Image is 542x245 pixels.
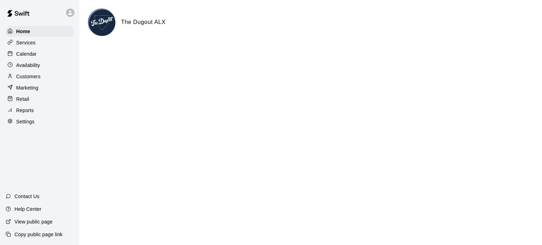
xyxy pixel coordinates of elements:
p: Marketing [16,84,38,91]
p: Calendar [16,50,37,57]
p: Availability [16,62,40,69]
a: Services [6,37,74,48]
p: Customers [16,73,41,80]
a: Settings [6,116,74,127]
a: Home [6,26,74,37]
p: Home [16,28,30,35]
a: Calendar [6,49,74,59]
p: Contact Us [14,193,40,200]
img: The Dugout ALX logo [89,10,115,36]
a: Retail [6,94,74,104]
a: Availability [6,60,74,71]
p: Help Center [14,206,41,213]
a: Marketing [6,82,74,93]
p: Retail [16,96,29,103]
a: Customers [6,71,74,82]
h6: The Dugout ALX [121,18,165,27]
a: Reports [6,105,74,116]
p: Reports [16,107,34,114]
p: Services [16,39,36,46]
p: View public page [14,218,53,225]
p: Copy public page link [14,231,62,238]
p: Settings [16,118,35,125]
